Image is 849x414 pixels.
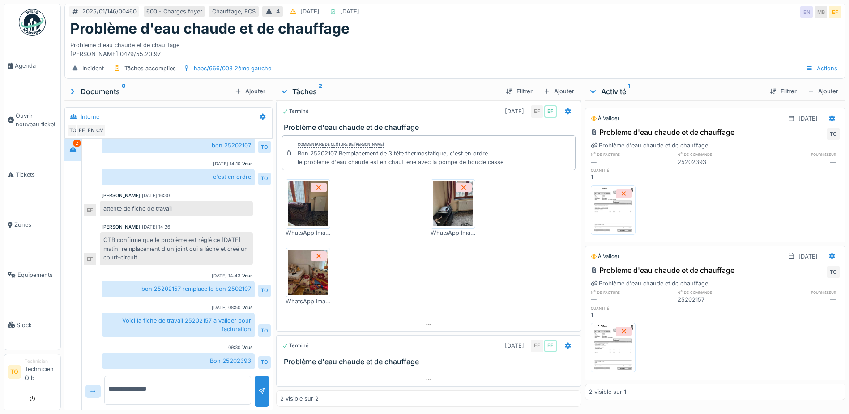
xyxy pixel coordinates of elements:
div: EN [85,124,97,137]
div: WhatsApp Image [DATE] 13.59.29_de3a8111.jpg [286,229,330,237]
div: [DATE] [340,7,359,16]
a: Stock [4,300,60,350]
span: Ouvrir nouveau ticket [16,112,57,129]
div: 600 - Charges foyer [146,7,202,16]
div: TO [67,124,79,137]
div: Voici la fiche de travail 25202157 a valider pour facturation [102,313,255,337]
div: Technicien [25,358,57,365]
li: TO [8,365,21,379]
div: OTB confirme que le problème est réglé ce [DATE] matin: remplacement d'un joint qui a lâché et cr... [100,232,253,265]
h6: n° de facture [591,151,672,157]
div: Filtrer [502,85,536,97]
div: c'est en ordre [102,169,255,185]
div: EF [531,105,543,118]
div: 25202393 [678,158,759,166]
img: ij61r2km73q5cc3i337tcg10t19u [288,181,328,226]
div: [DATE] [798,252,818,261]
div: À valider [591,115,619,122]
h6: n° de facture [591,289,672,295]
img: s80wf0aiwte1158cp4jh9si3p670 [593,188,633,233]
div: Terminé [282,108,309,115]
h6: quantité [591,167,672,173]
div: [DATE] [505,341,524,350]
div: 25202157 [678,295,759,304]
div: Bon 25202107 Remplacement de 3 tête thermostatique, c'est en ordre le problème d'eau chaude est e... [298,149,503,166]
div: Problème d'eau chaude et de chauffage [591,127,734,138]
div: bon 25202107 [102,138,255,153]
div: TO [827,128,840,140]
h3: Problème d'eau chaude et de chauffage [284,123,577,132]
div: WhatsApp Image [DATE] à 13.59.29_679f1a24.jpg [431,229,475,237]
div: À valider [591,253,619,260]
div: CV [94,124,106,137]
li: Technicien Otb [25,358,57,386]
div: Vous [242,272,253,279]
div: MB [815,6,827,18]
div: [DATE] 16:30 [142,192,170,199]
div: Tâches accomplies [124,64,176,73]
a: Agenda [4,41,60,91]
div: Vous [242,304,253,311]
div: Vous [242,344,253,351]
div: — [759,295,840,304]
div: TO [258,324,271,337]
div: Commentaire de clôture de [PERSON_NAME] [298,142,384,148]
div: attente de fiche de travail [100,201,253,216]
h6: n° de commande [678,289,759,295]
img: Badge_color-CXgf-gQk.svg [19,9,46,36]
sup: 2 [319,86,322,97]
div: 1 [591,173,672,181]
div: TO [258,356,271,369]
div: — [759,158,840,166]
div: EF [829,6,841,18]
div: TO [258,172,271,185]
div: Ajouter [804,85,842,97]
h6: fournisseur [759,289,840,295]
a: TO TechnicienTechnicien Otb [8,358,57,388]
div: [DATE] [505,107,524,116]
div: 2 [73,140,81,147]
div: [DATE] 14:26 [142,224,170,230]
div: Incident [82,64,104,73]
a: Équipements [4,250,60,300]
sup: 1 [628,86,630,97]
sup: 0 [122,86,126,97]
div: EF [84,204,96,216]
div: Terminé [282,342,309,349]
div: EF [531,340,543,352]
span: Tickets [16,170,57,179]
div: 09:30 [228,344,240,351]
a: Zones [4,200,60,250]
div: Ajouter [231,85,269,97]
div: 1 [591,311,672,319]
div: Filtrer [766,85,800,97]
a: Ouvrir nouveau ticket [4,91,60,150]
div: [PERSON_NAME] [102,224,140,230]
h1: Problème d'eau chaude et de chauffage [70,20,350,37]
h6: n° de commande [678,151,759,157]
span: Zones [14,220,57,229]
div: EF [76,124,88,137]
div: [DATE] [798,114,818,123]
div: Activité [589,86,763,97]
img: nq1qdb9byq1c7vpn4oyca26anpde [593,325,633,370]
div: 2025/01/146/00460 [82,7,137,16]
div: TO [827,266,840,278]
a: Tickets [4,150,60,200]
div: Vous [242,160,253,167]
div: 4 [276,7,280,16]
div: TO [258,285,271,297]
div: [DATE] [300,7,320,16]
div: 2 visible sur 2 [280,394,319,403]
span: Équipements [17,271,57,279]
div: EF [544,105,557,118]
div: Problème d'eau chaude et de chauffage [591,265,734,276]
div: haec/666/003 2ème gauche [194,64,271,73]
div: Problème d'eau chaude et de chauffage [PERSON_NAME] 0479/55.20.97 [70,37,840,58]
div: EF [84,253,96,265]
div: WhatsApp Image [DATE] à 13.58.32_1f4112fc.jpg [286,297,330,306]
div: TO [258,141,271,153]
img: uh86jvma525a9387chu4hijo4lz7 [433,181,473,226]
div: EF [544,340,557,352]
h6: quantité [591,305,672,311]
